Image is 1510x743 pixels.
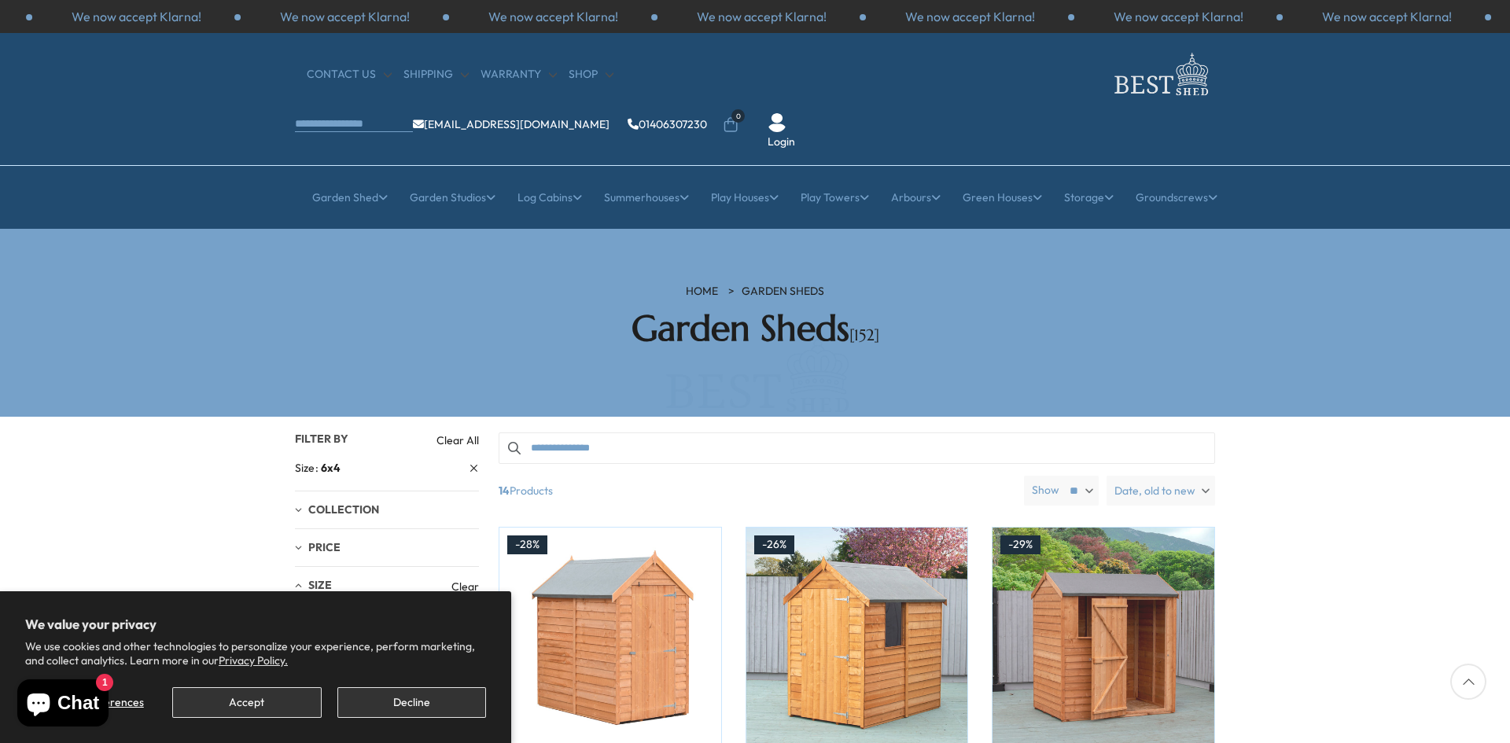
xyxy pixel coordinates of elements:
[25,616,486,632] h2: We value your privacy
[172,687,321,718] button: Accept
[219,653,288,668] a: Privacy Policy.
[25,639,486,668] p: We use cookies and other technologies to personalize your experience, perform marketing, and coll...
[337,687,486,718] button: Decline
[13,679,113,730] inbox-online-store-chat: Shopify online store chat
